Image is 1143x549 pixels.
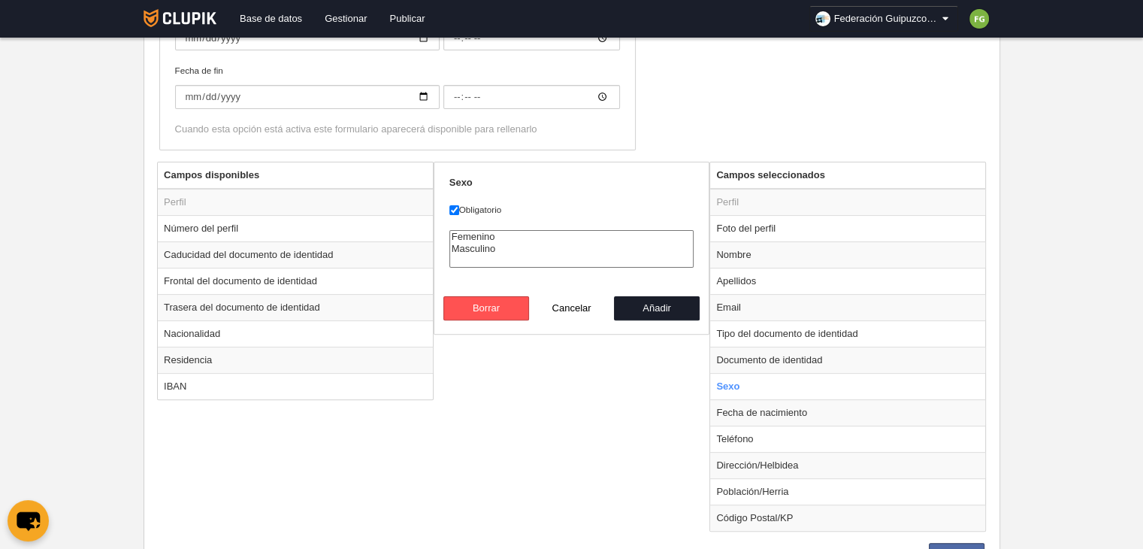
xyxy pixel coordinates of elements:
div: Cuando esta opción está activa este formulario aparecerá disponible para rellenarlo [175,123,620,136]
td: Trasera del documento de identidad [158,294,433,320]
td: Tipo del documento de identidad [710,320,985,347]
label: Obligatorio [449,203,694,217]
td: Frontal del documento de identidad [158,268,433,294]
td: Nombre [710,241,985,268]
td: Perfil [158,189,433,216]
td: Documento de identidad [710,347,985,373]
label: Fecha de fin [175,64,620,109]
button: Cancelar [529,296,615,320]
td: Foto del perfil [710,215,985,241]
button: Añadir [614,296,700,320]
td: Número del perfil [158,215,433,241]
input: Fecha de fin [443,85,620,109]
td: Dirección/Helbidea [710,452,985,478]
button: chat-button [8,500,49,541]
option: Femenino [450,231,694,243]
td: Teléfono [710,426,985,452]
input: Fecha de inicio [175,26,440,50]
td: Nacionalidad [158,320,433,347]
strong: Sexo [449,177,473,188]
input: Obligatorio [449,205,459,215]
img: Oa6jit2xFCnu.30x30.jpg [815,11,830,26]
button: Borrar [443,296,529,320]
td: Residencia [158,347,433,373]
img: Clupik [144,9,216,27]
th: Campos seleccionados [710,162,985,189]
span: Federación Guipuzcoana de Voleibol [834,11,939,26]
input: Fecha de fin [175,85,440,109]
a: Federación Guipuzcoana de Voleibol [809,6,958,32]
td: Fecha de nacimiento [710,399,985,426]
td: Caducidad del documento de identidad [158,241,433,268]
td: Apellidos [710,268,985,294]
td: Perfil [710,189,985,216]
option: Masculino [450,243,694,255]
td: Email [710,294,985,320]
img: c2l6ZT0zMHgzMCZmcz05JnRleHQ9RkcmYmc9N2NiMzQy.png [969,9,989,29]
td: Código Postal/KP [710,505,985,531]
td: Población/Herria [710,478,985,505]
th: Campos disponibles [158,162,433,189]
td: IBAN [158,373,433,399]
input: Fecha de inicio [443,26,620,50]
td: Sexo [710,373,985,399]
